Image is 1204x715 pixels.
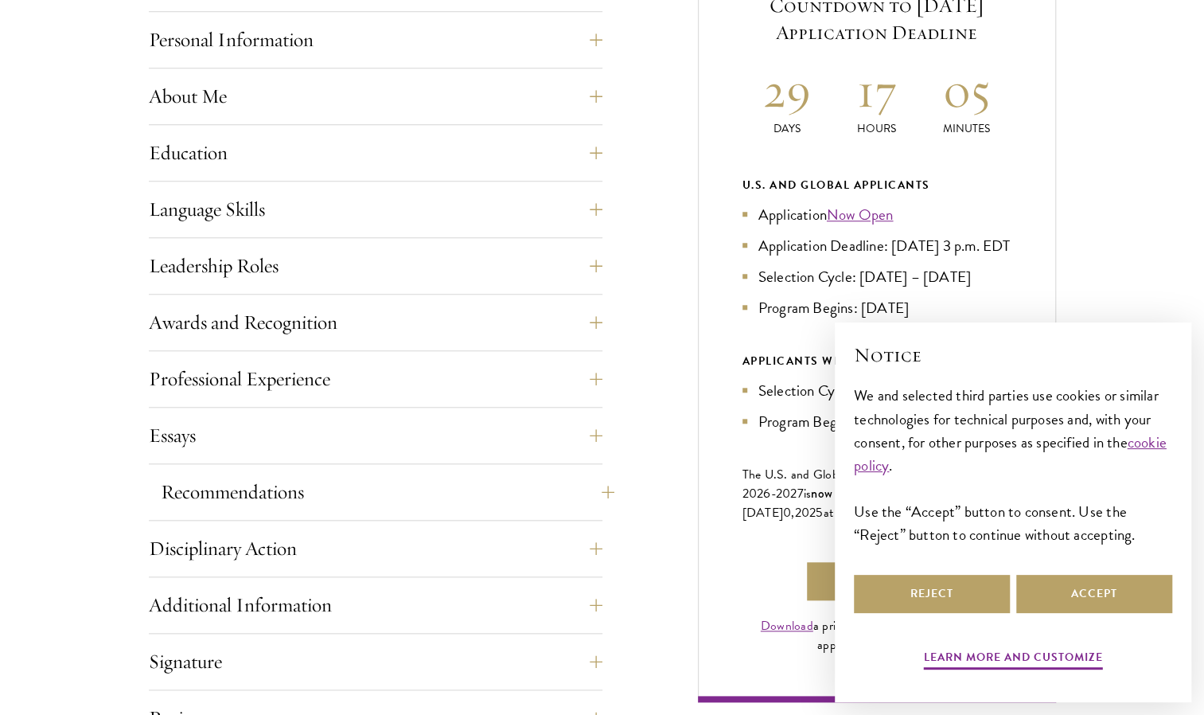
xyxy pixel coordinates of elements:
button: Professional Experience [149,360,602,398]
div: U.S. and Global Applicants [742,175,1011,195]
h2: Notice [854,342,1172,369]
button: Learn more and customize [924,647,1103,672]
li: Selection Cycle: [DATE] – [DATE] [742,379,1011,402]
a: cookie policy [854,431,1167,477]
span: , [791,503,794,522]
li: Program Begins: [DATE] [742,410,1011,433]
button: Leadership Roles [149,247,602,285]
p: Days [742,120,832,137]
a: Now Open [827,203,894,226]
button: Essays [149,416,602,455]
span: now open [811,484,861,502]
span: 202 [795,503,816,522]
button: Signature [149,643,602,681]
h2: 05 [922,61,1011,120]
h2: 29 [742,61,832,120]
span: -202 [771,484,797,503]
button: Education [149,134,602,172]
p: Hours [832,120,922,137]
div: We and selected third parties use cookies or similar technologies for technical purposes and, wit... [854,384,1172,545]
button: Language Skills [149,190,602,229]
li: Selection Cycle: [DATE] – [DATE] [742,265,1011,288]
button: Disciplinary Action [149,529,602,568]
span: is [804,484,812,503]
button: Reject [854,575,1010,613]
span: 6 [763,484,770,503]
li: Application Deadline: [DATE] 3 p.m. EDT [742,234,1011,257]
button: Additional Information [149,586,602,624]
button: Recommendations [161,473,614,511]
li: Application [742,203,1011,226]
span: to [DATE] [742,484,973,522]
span: The U.S. and Global application for the class of 202 [742,465,986,503]
p: Minutes [922,120,1011,137]
h2: 17 [832,61,922,120]
a: Download [761,616,813,635]
span: 0 [783,503,791,522]
div: APPLICANTS WITH CHINESE PASSPORTS [742,351,1011,371]
button: Awards and Recognition [149,303,602,342]
span: 5 [816,503,823,522]
div: a print-friendly PDF version of the application instructions [742,616,1011,654]
button: Personal Information [149,21,602,59]
button: About Me [149,77,602,115]
button: Accept [1016,575,1172,613]
span: 7 [797,484,804,503]
li: Program Begins: [DATE] [742,296,1011,319]
a: Apply Now [807,562,947,600]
